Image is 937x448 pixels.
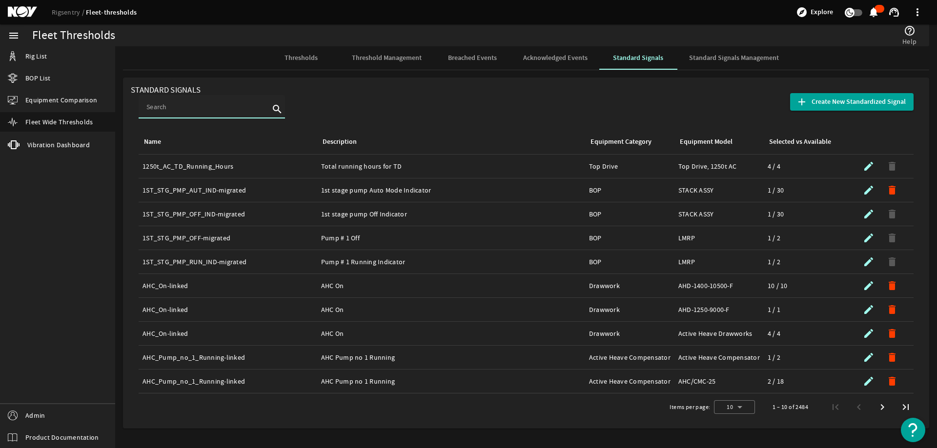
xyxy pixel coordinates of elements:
span: Standard Signals [613,55,663,61]
div: 1 / 2 [768,257,849,267]
span: Threshold Management [352,55,422,61]
span: Vibration Dashboard [27,140,90,150]
div: Active Heave Compensator [589,352,671,362]
div: AHC Pump no 1 Running [321,352,581,362]
div: Drawwork [589,329,671,338]
div: AHC_On-linked [143,281,313,291]
div: Equipment Category [591,136,652,147]
div: Active Heave Drawworks [678,329,760,338]
a: Fleet-thresholds [86,8,137,17]
div: 1ST_STG_PMP_OFF-migrated [143,233,313,243]
span: Fleet Wide Thresholds [25,117,93,127]
div: Description [323,136,357,147]
mat-icon: support_agent [888,6,900,18]
div: Top Drive [589,161,671,171]
span: Standard Signals Management [689,55,779,61]
div: 1st stage pump Off Indicator [321,209,581,219]
div: Equipment Category [589,136,667,147]
i: search [271,103,283,115]
div: 1ST_STG_PMP_AUT_IND-migrated [143,185,313,195]
span: Breached Events [448,55,497,61]
div: STACK ASSY [678,185,760,195]
button: Explore [792,4,837,20]
div: AHD-1400-10500-F [678,281,760,291]
div: Selected vs Available [769,136,831,147]
div: 2 / 18 [768,376,849,386]
div: BOP [589,185,671,195]
span: Create New Standardized Signal [812,97,906,107]
div: STACK ASSY [678,209,760,219]
span: Thresholds [285,55,318,61]
span: Explore [811,7,833,17]
div: BOP [589,257,671,267]
div: AHC On [321,281,581,291]
div: 1 / 30 [768,209,849,219]
div: Top Drive, 1250t AC [678,161,760,171]
div: AHC_On-linked [143,305,313,314]
mat-icon: help_outline [904,25,916,37]
div: AHD-1250-9000-F [678,305,760,314]
input: Search [146,102,269,112]
div: 1 – 10 of 2484 [773,402,808,412]
div: BOP [589,209,671,219]
span: Equipment Comparison [25,95,97,105]
div: 4 / 4 [768,161,849,171]
mat-icon: menu [8,30,20,41]
div: AHC On [321,329,581,338]
div: LMRP [678,257,760,267]
div: Items per page: [670,402,710,412]
div: AHC_Pump_no_1_Running-linked [143,352,313,362]
div: AHC/CMC-25 [678,376,760,386]
div: Total running hours for TD [321,161,581,171]
button: Open Resource Center [901,418,925,442]
div: LMRP [678,233,760,243]
div: 1250t_AC_TD_Running_Hours [143,161,313,171]
div: 1ST_STG_PMP_RUN_IND-migrated [143,257,313,267]
div: 1st stage pump Auto Mode Indicator [321,185,581,195]
div: Active Heave Compensator [589,376,671,386]
a: Rigsentry [52,8,86,17]
mat-icon: notifications [868,6,879,18]
mat-icon: explore [796,6,808,18]
div: Description [321,136,577,147]
div: 1 / 30 [768,185,849,195]
div: AHC_Pump_no_1_Running-linked [143,376,313,386]
mat-icon: vibration [8,139,20,151]
div: 4 / 4 [768,329,849,338]
div: Drawwork [589,305,671,314]
span: Standard Signals [131,85,201,95]
div: 1ST_STG_PMP_OFF_IND-migrated [143,209,313,219]
span: Rig List [25,51,47,61]
div: 1 / 1 [768,305,849,314]
span: Admin [25,410,45,420]
button: Next page [871,395,894,419]
div: Active Heave Compensator [678,352,760,362]
div: Name [144,136,161,147]
div: Drawwork [589,281,671,291]
div: Equipment Model [680,136,733,147]
div: Pump # 1 Running Indicator [321,257,581,267]
div: AHC On [321,305,581,314]
div: AHC Pump no 1 Running [321,376,581,386]
div: 1 / 2 [768,233,849,243]
div: AHC_On-linked [143,329,313,338]
span: BOP List [25,73,50,83]
div: Fleet Thresholds [32,31,115,40]
span: Product Documentation [25,432,99,442]
div: 1 / 2 [768,352,849,362]
button: Create New Standardized Signal [790,93,914,111]
div: Name [143,136,309,147]
span: Acknowledged Events [523,55,588,61]
button: more_vert [906,0,929,24]
span: Help [902,37,917,46]
div: Pump # 1 Off [321,233,581,243]
div: 10 / 10 [768,281,849,291]
button: Last page [894,395,917,419]
div: BOP [589,233,671,243]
